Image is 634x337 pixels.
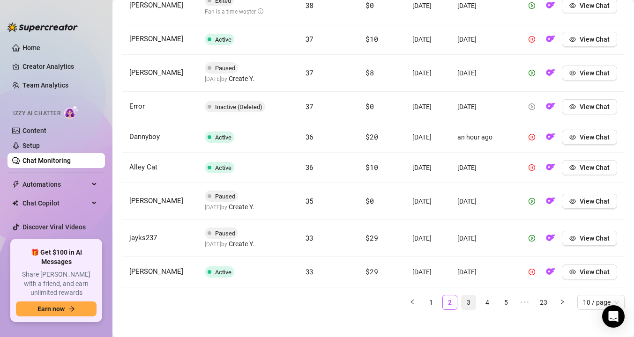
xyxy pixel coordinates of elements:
[405,295,420,310] button: left
[562,99,617,114] button: View Chat
[129,267,183,276] span: [PERSON_NAME]
[543,160,558,175] button: OF
[580,133,610,141] span: View Chat
[546,68,555,77] img: OF
[562,130,617,145] button: View Chat
[68,306,75,312] span: arrow-right
[215,103,262,110] span: Inactive (Deleted)
[229,73,254,84] span: Create Y.
[569,103,576,110] span: eye
[450,153,517,183] td: [DATE]
[22,59,97,74] a: Creator Analytics
[562,32,617,47] button: View Chat
[562,194,617,209] button: View Chat
[306,102,313,111] span: 37
[405,295,420,310] li: Previous Page
[306,233,313,242] span: 33
[205,8,263,15] span: Fan is a time waster
[205,204,254,211] span: [DATE] by
[16,301,97,316] button: Earn nowarrow-right
[562,160,617,175] button: View Chat
[543,135,558,143] a: OF
[543,264,558,279] button: OF
[580,69,610,77] span: View Chat
[543,270,558,278] a: OF
[229,202,254,212] span: Create Y.
[543,231,558,246] button: OF
[405,92,450,122] td: [DATE]
[16,248,97,266] span: 🎁 Get $100 in AI Messages
[450,92,517,122] td: [DATE]
[546,0,555,10] img: OF
[529,198,535,205] span: play-circle
[569,2,576,9] span: eye
[546,196,555,205] img: OF
[129,132,160,141] span: Dannyboy
[306,0,313,10] span: 38
[306,68,313,77] span: 37
[365,233,378,242] span: $29
[215,36,231,43] span: Active
[569,70,576,76] span: eye
[7,22,78,32] img: logo-BBDzfeDw.svg
[543,66,558,81] button: OF
[580,164,610,171] span: View Chat
[64,105,79,119] img: AI Chatter
[129,1,183,9] span: [PERSON_NAME]
[129,35,183,43] span: [PERSON_NAME]
[365,196,373,205] span: $0
[405,257,450,287] td: [DATE]
[424,295,439,310] li: 1
[229,239,254,249] span: Create Y.
[405,183,450,220] td: [DATE]
[602,305,625,328] div: Open Intercom Messenger
[450,122,517,153] td: an hour ago
[462,295,476,309] a: 3
[129,102,145,110] span: Error
[546,162,555,172] img: OF
[22,177,89,192] span: Automations
[215,230,235,237] span: Paused
[22,44,40,51] a: Home
[569,36,576,43] span: eye
[555,295,570,310] li: Next Page
[129,68,183,77] span: [PERSON_NAME]
[546,132,555,141] img: OF
[37,305,65,313] span: Earn now
[424,295,438,309] a: 1
[450,220,517,257] td: [DATE]
[442,295,457,310] li: 2
[306,34,313,44] span: 37
[12,200,18,206] img: Chat Copilot
[580,2,610,9] span: View Chat
[22,127,46,134] a: Content
[543,99,558,114] button: OF
[22,142,40,149] a: Setup
[543,194,558,209] button: OF
[410,299,415,305] span: left
[529,269,535,275] span: pause-circle
[529,164,535,171] span: pause-circle
[499,295,514,310] li: 5
[543,32,558,47] button: OF
[129,163,157,171] span: Alley Cat
[583,295,619,309] span: 10 / page
[405,220,450,257] td: [DATE]
[580,234,610,242] span: View Chat
[569,269,576,275] span: eye
[543,105,558,112] a: OF
[365,132,378,141] span: $20
[543,37,558,45] a: OF
[22,223,86,231] a: Discover Viral Videos
[559,299,565,305] span: right
[580,268,610,276] span: View Chat
[529,36,535,43] span: pause-circle
[569,198,576,205] span: eye
[22,81,68,89] a: Team Analytics
[450,183,517,220] td: [DATE]
[306,196,313,205] span: 35
[450,257,517,287] td: [DATE]
[405,153,450,183] td: [DATE]
[215,65,235,72] span: Paused
[546,34,555,44] img: OF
